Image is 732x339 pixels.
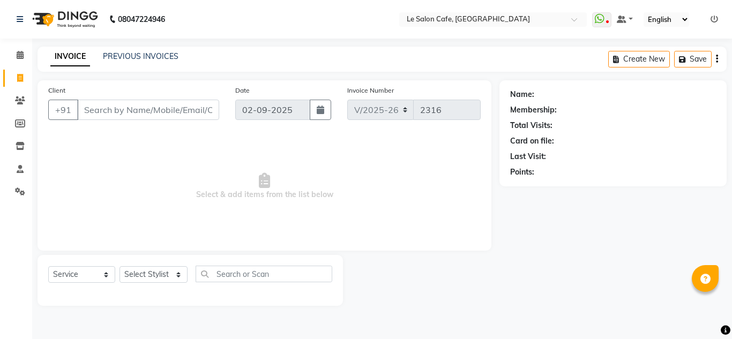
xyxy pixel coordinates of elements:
div: Name: [510,89,534,100]
a: PREVIOUS INVOICES [103,51,178,61]
b: 08047224946 [118,4,165,34]
input: Search by Name/Mobile/Email/Code [77,100,219,120]
div: Card on file: [510,135,554,147]
div: Membership: [510,104,557,116]
label: Client [48,86,65,95]
button: +91 [48,100,78,120]
label: Date [235,86,250,95]
iframe: chat widget [687,296,721,328]
label: Invoice Number [347,86,394,95]
div: Last Visit: [510,151,546,162]
img: logo [27,4,101,34]
button: Save [674,51,712,67]
input: Search or Scan [196,266,332,282]
a: INVOICE [50,47,90,66]
button: Create New [608,51,670,67]
div: Total Visits: [510,120,552,131]
div: Points: [510,167,534,178]
span: Select & add items from the list below [48,133,481,240]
